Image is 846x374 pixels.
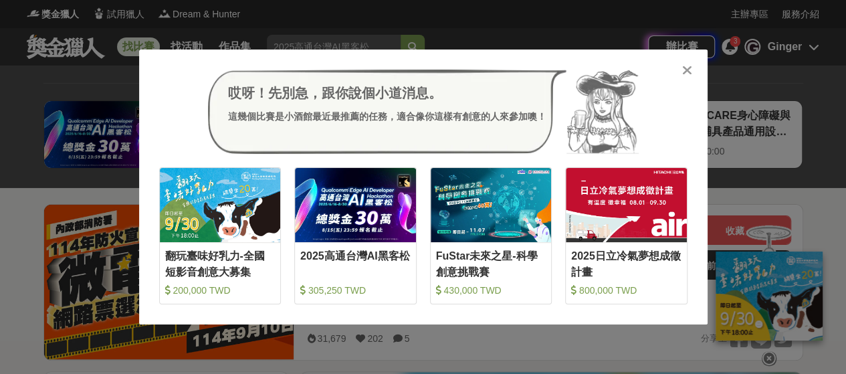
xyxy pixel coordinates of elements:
img: Avatar [566,70,639,154]
div: 430,000 TWD [436,284,546,297]
div: 翻玩臺味好乳力-全國短影音創意大募集 [165,248,276,278]
div: 2025高通台灣AI黑客松 [300,248,411,278]
a: Cover Image2025高通台灣AI黑客松 305,250 TWD [294,167,417,304]
a: Cover Image翻玩臺味好乳力-全國短影音創意大募集 200,000 TWD [159,167,282,304]
a: Cover Image2025日立冷氣夢想成徵計畫 800,000 TWD [565,167,688,304]
div: 2025日立冷氣夢想成徵計畫 [571,248,681,278]
img: Cover Image [431,168,552,242]
img: Cover Image [160,168,281,242]
a: Cover ImageFuStar未來之星-科學創意挑戰賽 430,000 TWD [430,167,552,304]
div: 305,250 TWD [300,284,411,297]
img: Cover Image [295,168,416,242]
img: Cover Image [566,168,687,242]
div: 800,000 TWD [571,284,681,297]
div: 哎呀！先別急，跟你說個小道消息。 [228,83,546,103]
div: 200,000 TWD [165,284,276,297]
div: 這幾個比賽是小酒館最近最推薦的任務，適合像你這樣有創意的人來參加噢！ [228,110,546,124]
div: FuStar未來之星-科學創意挑戰賽 [436,248,546,278]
